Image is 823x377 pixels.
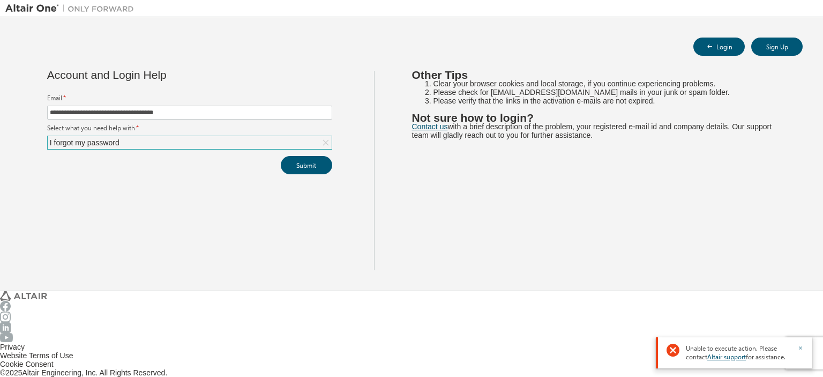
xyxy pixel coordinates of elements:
button: Login [693,38,745,56]
label: Email [47,93,332,102]
button: Submit [281,156,332,174]
button: Sign Up [751,38,803,56]
span: with a brief description of the problem, your registered e-mail id and company details. Our suppo... [412,122,772,139]
img: Altair One [5,3,139,14]
label: Select what you need help with [47,123,332,132]
div: I forgot my password [48,137,121,149]
a: Contact us [412,122,448,131]
li: Please verify that the links in the activation e-mails are not expired. [433,97,781,105]
a: Altair support [707,352,746,361]
h2: Other Tips [412,71,781,79]
h2: Not sure how to login? [412,114,781,122]
li: Clear your browser cookies and local storage, if you continue experiencing problems. [433,79,781,88]
span: Unable to execute action. Please contact for assistance. [686,344,791,361]
div: Account and Login Help [47,71,275,79]
div: I forgot my password [48,136,332,149]
li: Please check for [EMAIL_ADDRESS][DOMAIN_NAME] mails in your junk or spam folder. [433,88,781,97]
